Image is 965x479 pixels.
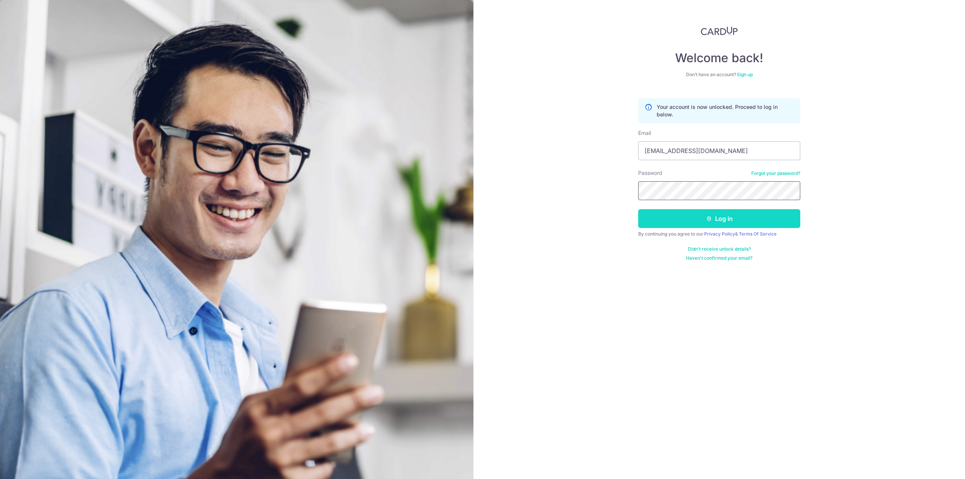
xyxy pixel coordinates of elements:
[638,129,651,137] label: Email
[688,246,751,252] a: Didn't receive unlock details?
[751,170,800,176] a: Forgot your password?
[638,231,800,237] div: By continuing you agree to our &
[638,51,800,66] h4: Welcome back!
[739,231,777,237] a: Terms Of Service
[638,209,800,228] button: Log in
[737,72,753,77] a: Sign up
[657,103,794,118] p: Your account is now unlocked. Proceed to log in below.
[638,141,800,160] input: Enter your Email
[686,255,752,261] a: Haven't confirmed your email?
[638,169,662,177] label: Password
[638,72,800,78] div: Don’t have an account?
[701,26,738,35] img: CardUp Logo
[704,231,735,237] a: Privacy Policy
